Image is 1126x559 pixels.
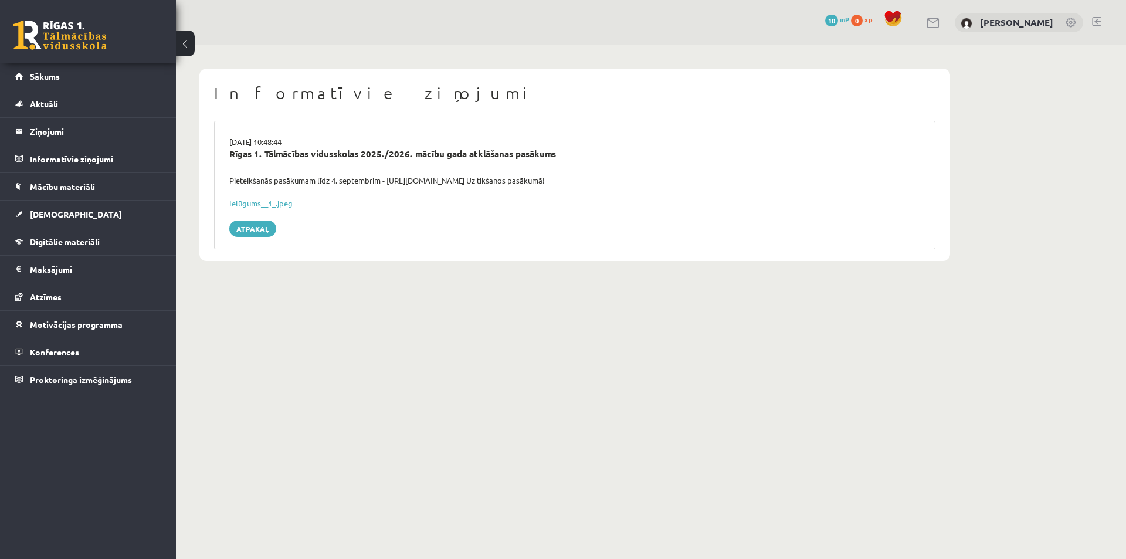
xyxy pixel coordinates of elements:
[15,311,161,338] a: Motivācijas programma
[851,15,863,26] span: 0
[961,18,972,29] img: Ilia Ganebnyi
[840,15,849,24] span: mP
[15,201,161,228] a: [DEMOGRAPHIC_DATA]
[15,283,161,310] a: Atzīmes
[825,15,849,24] a: 10 mP
[30,292,62,302] span: Atzīmes
[15,118,161,145] a: Ziņojumi
[15,63,161,90] a: Sākums
[30,319,123,330] span: Motivācijas programma
[980,16,1053,28] a: [PERSON_NAME]
[30,209,122,219] span: [DEMOGRAPHIC_DATA]
[30,256,161,283] legend: Maksājumi
[15,256,161,283] a: Maksājumi
[229,221,276,237] a: Atpakaļ
[864,15,872,24] span: xp
[30,71,60,82] span: Sākums
[15,366,161,393] a: Proktoringa izmēģinājums
[214,83,935,103] h1: Informatīvie ziņojumi
[30,145,161,172] legend: Informatīvie ziņojumi
[15,90,161,117] a: Aktuāli
[30,118,161,145] legend: Ziņojumi
[30,347,79,357] span: Konferences
[30,236,100,247] span: Digitālie materiāli
[15,173,161,200] a: Mācību materiāli
[221,136,929,148] div: [DATE] 10:48:44
[13,21,107,50] a: Rīgas 1. Tālmācības vidusskola
[30,374,132,385] span: Proktoringa izmēģinājums
[229,147,920,161] div: Rīgas 1. Tālmācības vidusskolas 2025./2026. mācību gada atklāšanas pasākums
[15,228,161,255] a: Digitālie materiāli
[30,99,58,109] span: Aktuāli
[825,15,838,26] span: 10
[15,338,161,365] a: Konferences
[30,181,95,192] span: Mācību materiāli
[229,198,293,208] a: Ielūgums__1_.jpeg
[15,145,161,172] a: Informatīvie ziņojumi
[221,175,929,187] div: Pieteikšanās pasākumam līdz 4. septembrim - [URL][DOMAIN_NAME] Uz tikšanos pasākumā!
[851,15,878,24] a: 0 xp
